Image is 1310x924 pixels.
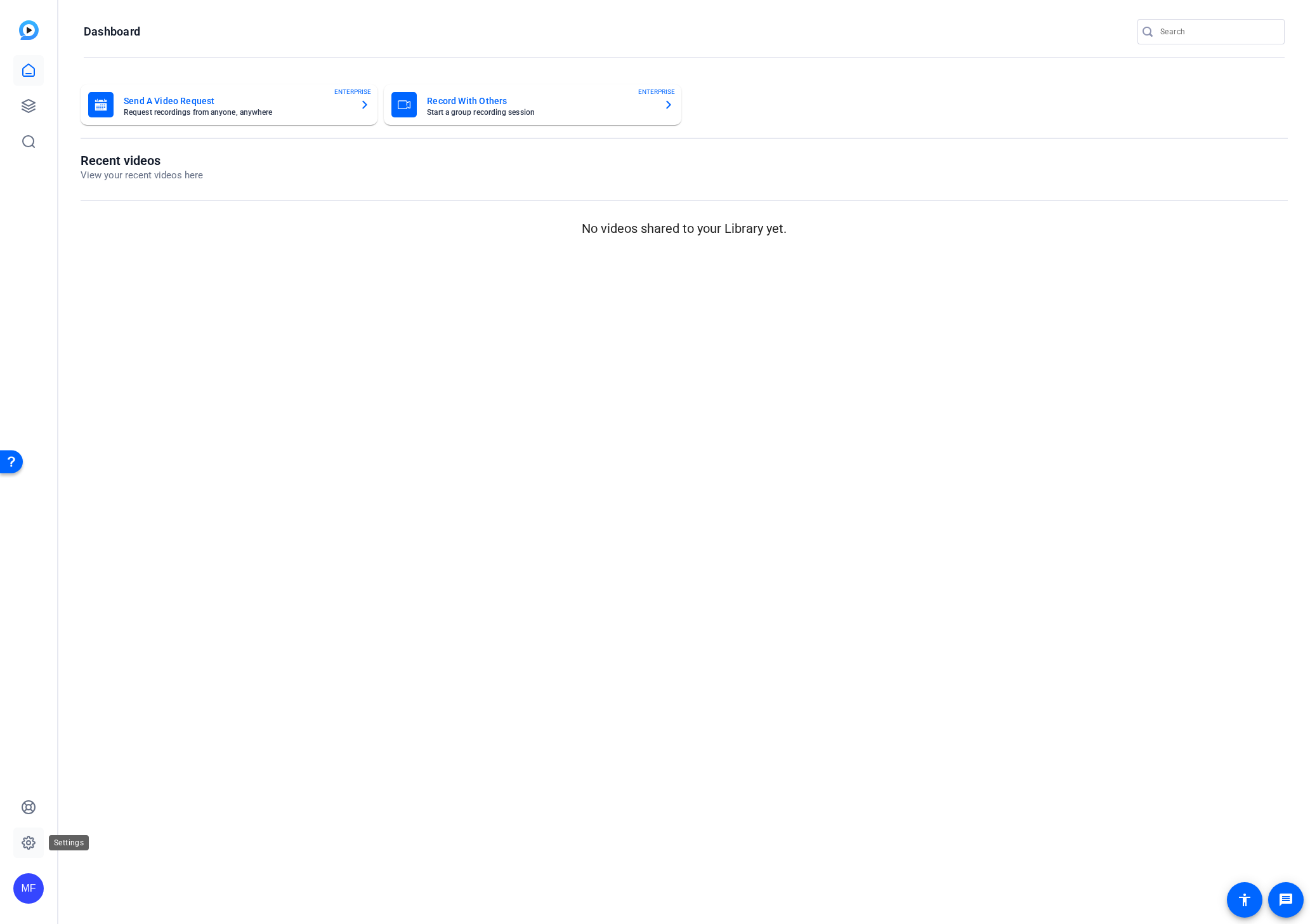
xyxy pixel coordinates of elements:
span: ENTERPRISE [638,87,675,96]
mat-card-subtitle: Request recordings from anyone, anywhere [124,109,350,116]
mat-icon: message [1278,892,1294,907]
span: ENTERPRISE [334,87,371,96]
p: View your recent videos here [81,168,203,183]
p: No videos shared to your Library yet. [81,219,1288,238]
mat-card-title: Send A Video Request [124,93,350,109]
h1: Recent videos [81,153,203,168]
mat-icon: accessibility [1237,892,1252,907]
h1: Dashboard [84,24,140,39]
img: blue-gradient.svg [19,20,39,40]
button: Send A Video RequestRequest recordings from anyone, anywhereENTERPRISE [81,84,377,125]
div: Settings [49,835,89,850]
mat-card-subtitle: Start a group recording session [427,109,653,116]
div: MF [13,873,44,904]
mat-card-title: Record With Others [427,93,653,109]
input: Search [1160,24,1274,39]
button: Record With OthersStart a group recording sessionENTERPRISE [384,84,681,125]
